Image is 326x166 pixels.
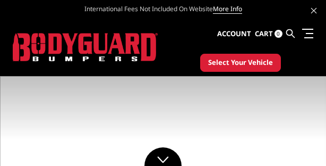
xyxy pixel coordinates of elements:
button: Select Your Vehicle [200,54,281,72]
a: More Info [213,4,242,14]
a: Cart 0 [255,20,282,48]
span: Cart [255,29,273,38]
a: Account [217,20,251,48]
span: Select Your Vehicle [208,57,273,68]
img: BODYGUARD BUMPERS [13,33,158,62]
span: Account [217,29,251,38]
span: 0 [274,30,282,38]
a: Click to Down [144,147,182,166]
